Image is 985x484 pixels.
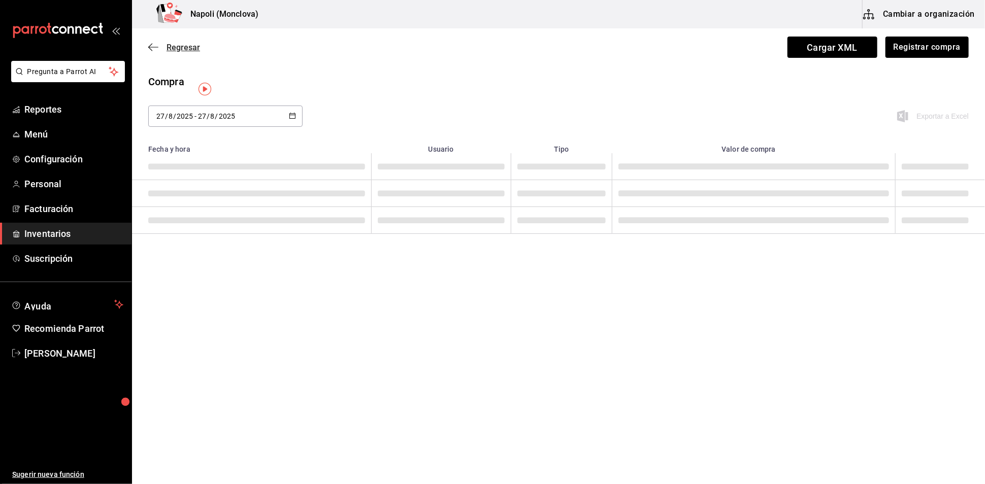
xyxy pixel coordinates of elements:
span: Inventarios [24,227,123,240]
h3: Napoli (Monclova) [182,8,258,20]
span: / [165,112,168,120]
input: Month [210,112,215,120]
span: Pregunta a Parrot AI [27,66,109,77]
button: open_drawer_menu [112,26,120,34]
span: Ayuda [24,298,110,310]
th: Fecha y hora [132,139,371,153]
span: Personal [24,177,123,191]
span: / [207,112,210,120]
span: Facturación [24,202,123,216]
span: Regresar [167,43,200,52]
button: Pregunta a Parrot AI [11,61,125,82]
div: Compra [148,74,184,89]
th: Usuario [371,139,511,153]
span: Recomienda Parrot [24,322,123,335]
button: Registrar compra [885,37,969,58]
span: / [215,112,218,120]
a: Pregunta a Parrot AI [7,74,125,84]
span: Cargar XML [787,37,877,58]
span: Menú [24,127,123,141]
button: Regresar [148,43,200,52]
span: Suscripción [24,252,123,265]
th: Tipo [511,139,612,153]
input: Year [176,112,193,120]
th: Valor de compra [612,139,895,153]
input: Month [168,112,173,120]
img: Tooltip marker [199,83,211,95]
span: Reportes [24,102,123,116]
input: Day [156,112,165,120]
span: [PERSON_NAME] [24,347,123,360]
input: Day [198,112,207,120]
span: Sugerir nueva función [12,469,123,480]
input: Year [218,112,236,120]
span: Configuración [24,152,123,166]
span: - [194,112,196,120]
span: / [173,112,176,120]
